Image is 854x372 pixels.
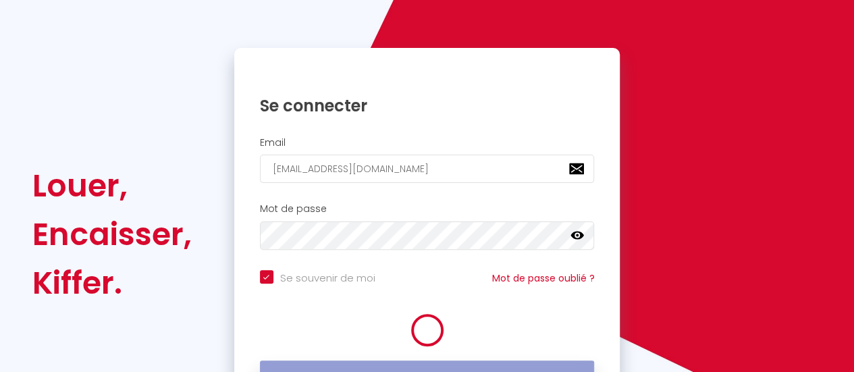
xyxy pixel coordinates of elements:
div: Louer, [32,161,192,210]
a: Mot de passe oublié ? [491,271,594,285]
button: Ouvrir le widget de chat LiveChat [11,5,51,46]
div: Kiffer. [32,259,192,307]
h1: Se connecter [260,95,595,116]
div: Encaisser, [32,210,192,259]
h2: Mot de passe [260,203,595,215]
h2: Email [260,137,595,149]
input: Ton Email [260,155,595,183]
